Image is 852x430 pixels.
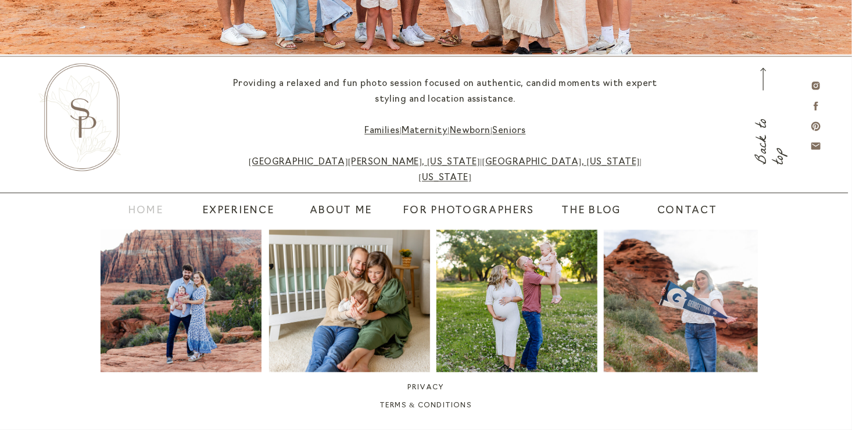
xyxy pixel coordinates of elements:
[450,127,491,136] a: Newborn
[199,204,278,220] a: Experience
[298,401,554,414] a: Terms & Conditions
[493,127,526,136] a: Seniors
[548,204,635,220] a: The blog
[249,159,480,167] a: [GEOGRAPHIC_DATA][PERSON_NAME], [US_STATE]
[128,204,157,220] a: home
[396,204,541,220] a: For Photographers
[364,127,400,136] a: Families
[756,95,771,165] a: Back to top
[228,77,662,188] p: Providing a relaxed and fun photo session focused on authentic, candid moments with expert stylin...
[657,204,704,220] a: contact
[419,174,472,183] a: [US_STATE]
[482,159,640,167] a: [GEOGRAPHIC_DATA], [US_STATE]
[310,383,542,396] a: Privacy
[402,127,448,136] a: Maternity
[298,204,384,220] a: About Me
